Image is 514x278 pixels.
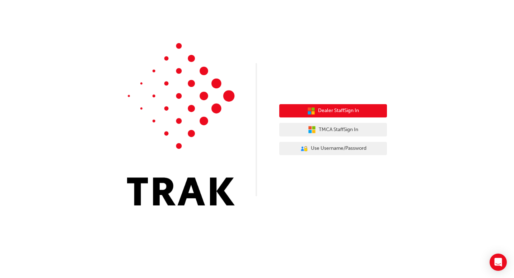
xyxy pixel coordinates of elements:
button: TMCA StaffSign In [279,123,387,136]
div: Open Intercom Messenger [490,254,507,271]
img: Trak [127,43,235,205]
span: Dealer Staff Sign In [318,107,359,115]
button: Use Username/Password [279,142,387,156]
span: Use Username/Password [311,144,366,153]
span: TMCA Staff Sign In [319,126,358,134]
button: Dealer StaffSign In [279,104,387,118]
